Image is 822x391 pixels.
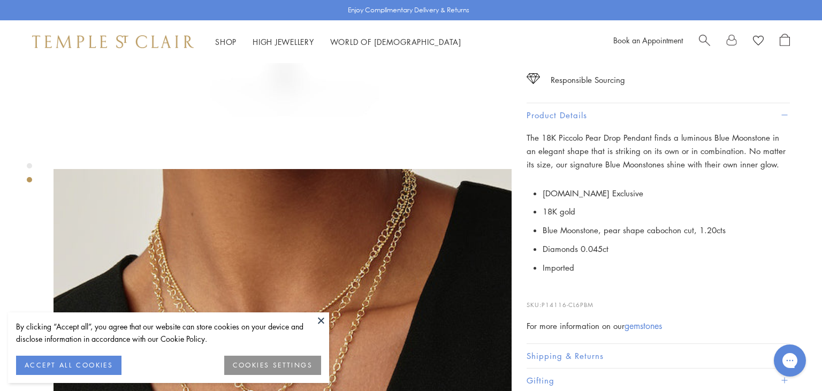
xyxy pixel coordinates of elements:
p: SKU: [527,289,790,310]
span: Diamonds 0.045ct [543,243,608,254]
iframe: Gorgias live chat messenger [768,341,811,380]
div: By clicking “Accept all”, you agree that our website can store cookies on your device and disclos... [16,320,321,345]
img: icon_sourcing.svg [527,73,540,84]
a: World of [DEMOGRAPHIC_DATA]World of [DEMOGRAPHIC_DATA] [330,36,461,47]
span: Blue Moonstone, pear shape cabochon cut, 1.20cts [543,225,726,235]
img: Temple St. Clair [32,35,194,48]
button: Shipping & Returns [527,344,790,368]
span: P14116-CL6PBM [542,301,593,309]
span: [DOMAIN_NAME] Exclusive [543,187,643,198]
div: For more information on our [527,319,790,333]
a: High JewelleryHigh Jewellery [253,36,314,47]
p: Enjoy Complimentary Delivery & Returns [348,5,469,16]
button: Product Details [527,103,790,127]
a: Open Shopping Bag [780,34,790,50]
span: 18K gold [543,206,575,217]
div: Responsible Sourcing [551,73,625,87]
a: Search [699,34,710,50]
button: COOKIES SETTINGS [224,356,321,375]
button: ACCEPT ALL COOKIES [16,356,121,375]
nav: Main navigation [215,35,461,49]
div: Product gallery navigation [27,160,32,191]
a: ShopShop [215,36,237,47]
a: gemstones [625,320,662,332]
p: The 18K Piccolo Pear Drop Pendant finds a luminous Blue Moonstone in an elegant shape that is str... [527,131,790,171]
a: Book an Appointment [613,35,683,45]
span: Imported [543,262,574,272]
a: View Wishlist [753,34,764,50]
